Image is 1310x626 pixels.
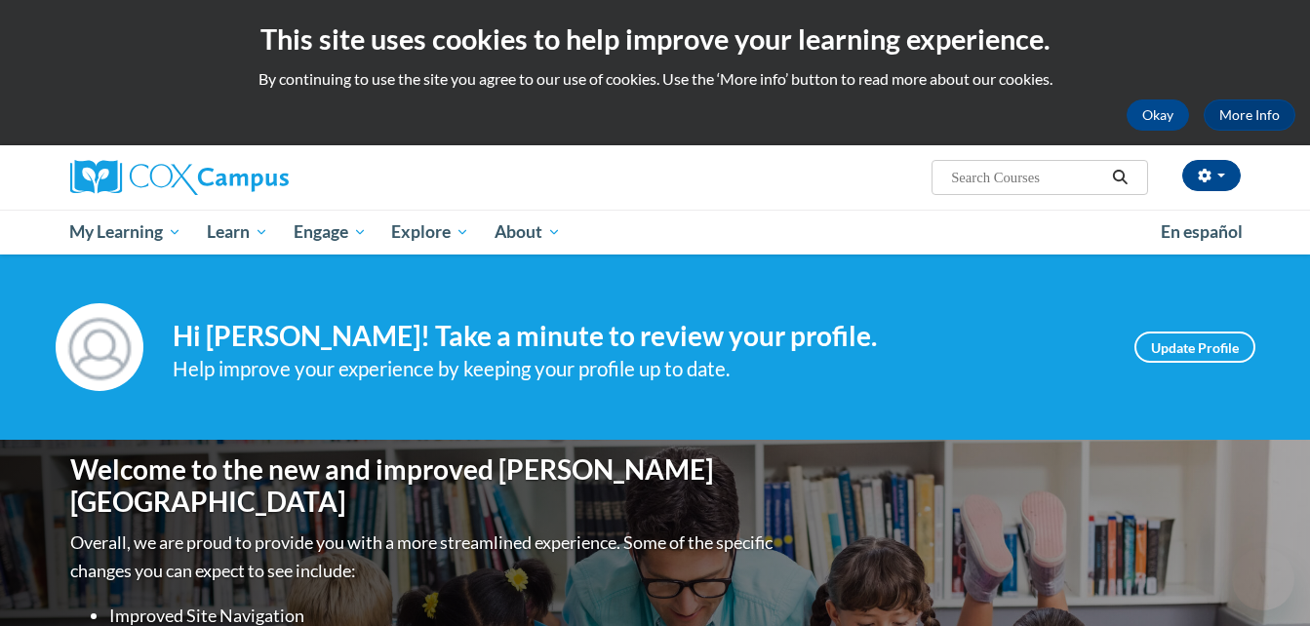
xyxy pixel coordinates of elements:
[70,160,289,195] img: Cox Campus
[70,160,441,195] a: Cox Campus
[949,166,1105,189] input: Search Courses
[391,220,469,244] span: Explore
[173,320,1105,353] h4: Hi [PERSON_NAME]! Take a minute to review your profile.
[58,210,195,254] a: My Learning
[1232,548,1294,610] iframe: Button to launch messaging window
[378,210,482,254] a: Explore
[1182,160,1241,191] button: Account Settings
[1127,99,1189,131] button: Okay
[1105,166,1134,189] button: Search
[15,68,1295,90] p: By continuing to use the site you agree to our use of cookies. Use the ‘More info’ button to read...
[281,210,379,254] a: Engage
[482,210,574,254] a: About
[69,220,181,244] span: My Learning
[70,528,777,585] p: Overall, we are proud to provide you with a more streamlined experience. Some of the specific cha...
[173,353,1105,385] div: Help improve your experience by keeping your profile up to date.
[495,220,561,244] span: About
[15,20,1295,59] h2: This site uses cookies to help improve your learning experience.
[1161,221,1243,242] span: En español
[294,220,367,244] span: Engage
[41,210,1270,254] div: Main menu
[1204,99,1295,131] a: More Info
[56,303,143,391] img: Profile Image
[1148,212,1255,253] a: En español
[194,210,281,254] a: Learn
[207,220,268,244] span: Learn
[1134,332,1255,363] a: Update Profile
[70,453,777,519] h1: Welcome to the new and improved [PERSON_NAME][GEOGRAPHIC_DATA]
